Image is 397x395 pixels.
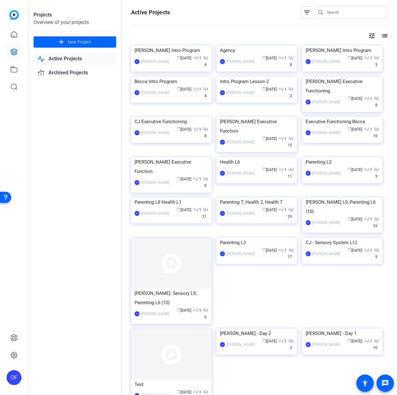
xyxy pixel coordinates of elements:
span: calendar_today [348,217,351,221]
span: [DATE] [262,339,277,343]
div: [PERSON_NAME] [141,90,169,96]
span: / 10 [373,127,379,138]
span: / 1 [364,248,372,253]
div: OF [220,90,225,95]
span: group [193,207,197,211]
h1: Active Projects [131,9,170,16]
div: [PERSON_NAME] [312,99,340,105]
span: group [364,248,367,252]
div: CJ - Sensory System L12 [306,238,379,247]
div: [PERSON_NAME] [312,342,340,348]
div: OF [220,171,225,176]
div: OF [220,140,225,145]
span: / 1 [278,137,287,141]
span: / 1 [364,96,372,101]
span: calendar_today [262,136,266,140]
span: calendar_today [177,207,180,211]
div: [PERSON_NAME] [226,251,255,257]
span: / 5 [288,339,294,350]
span: / 1 [193,127,201,132]
span: / 1 [364,339,372,343]
span: calendar_today [348,167,351,171]
div: OF [220,251,225,256]
span: [DATE] [177,127,191,132]
span: group [193,177,197,180]
span: [DATE] [177,177,191,181]
span: group [193,390,197,393]
div: [PERSON_NAME] Intro Program [306,46,379,55]
span: [DATE] [348,127,362,132]
button: New Project [34,36,116,48]
span: [DATE] [177,390,191,394]
div: OF [135,211,139,216]
span: radio [203,127,207,131]
span: / 1 [364,168,372,172]
span: [DATE] [262,137,277,141]
span: / 8 [288,56,294,67]
div: [PERSON_NAME] [226,90,255,96]
span: / 1 [278,339,287,343]
span: calendar_today [262,339,266,342]
span: calendar_today [348,248,351,252]
span: New Project [68,39,91,45]
span: calendar_today [262,167,266,171]
span: / 9 [374,248,379,259]
div: OF [135,311,139,316]
span: / 1 [278,248,287,253]
span: / 11 [288,168,294,179]
span: calendar_today [348,56,351,59]
span: calendar_today [262,207,266,211]
div: OF [220,342,225,347]
span: radio [288,56,292,59]
div: Parenting L3 [220,238,294,247]
span: / 0 [203,308,208,319]
span: radio [203,207,207,211]
span: [DATE] [262,56,277,60]
span: group [364,217,367,221]
div: [PERSON_NAME] [141,210,169,216]
span: radio [288,87,292,91]
span: / 15 [288,137,294,147]
span: group [278,136,282,140]
div: Projects [34,11,116,19]
div: CJ Executive Functioning [135,117,208,126]
span: group [278,56,282,59]
div: OF [220,211,225,216]
span: / 4 [203,56,208,67]
span: group [193,87,197,91]
div: OF [7,370,21,385]
span: / 4 [203,87,208,98]
span: / 1 [364,127,372,132]
span: calendar_today [348,127,351,131]
div: [PERSON_NAME] [226,170,255,176]
span: [DATE] [262,168,277,172]
span: radio [374,127,377,131]
div: Test [135,380,208,389]
span: / 8 [203,127,208,138]
span: calendar_today [348,339,351,342]
span: group [364,339,367,342]
span: / 1 [278,56,287,60]
div: [PERSON_NAME] [226,58,255,65]
div: OF [135,130,139,135]
span: / 1 [193,87,201,91]
div: OF [306,220,311,225]
span: radio [203,56,207,59]
span: calendar_today [262,87,266,91]
span: radio [374,96,377,100]
mat-icon: message [381,379,389,387]
span: / 1 [193,56,201,60]
div: OF [220,59,225,64]
span: / 5 [374,56,379,67]
span: calendar_today [262,56,266,59]
span: [DATE] [348,56,362,60]
span: radio [288,339,292,342]
span: / 29 [288,208,294,219]
div: [PERSON_NAME] [312,58,340,65]
div: Health L6 [220,157,294,167]
a: Archived Projects [34,67,116,79]
mat-icon: accessibility [361,379,369,387]
span: group [193,56,197,59]
div: Overview of your projects [34,19,116,26]
span: radio [288,207,292,211]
